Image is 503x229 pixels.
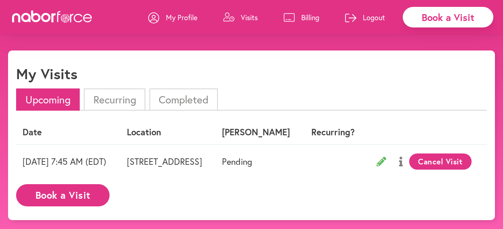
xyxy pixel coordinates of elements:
div: Book a Visit [403,7,493,27]
a: Logout [345,5,385,29]
li: Recurring [84,88,145,111]
button: Book a Visit [16,184,110,206]
a: Billing [284,5,319,29]
th: [PERSON_NAME] [215,120,303,144]
td: Pending [215,145,303,178]
p: My Profile [166,13,197,22]
p: Billing [301,13,319,22]
h1: My Visits [16,65,77,82]
a: My Profile [148,5,197,29]
li: Upcoming [16,88,80,111]
td: [STREET_ADDRESS] [120,145,215,178]
p: Visits [241,13,258,22]
a: Book a Visit [16,190,110,198]
th: Location [120,120,215,144]
a: Visits [223,5,258,29]
button: Cancel Visit [409,153,472,170]
td: [DATE] 7:45 AM (EDT) [16,145,120,178]
li: Completed [149,88,218,111]
p: Logout [363,13,385,22]
th: Date [16,120,120,144]
th: Recurring? [303,120,364,144]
